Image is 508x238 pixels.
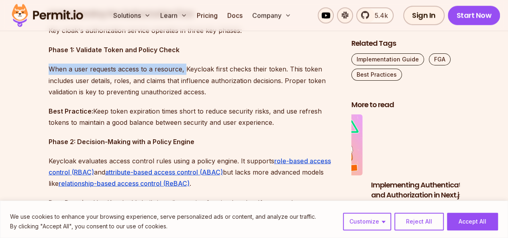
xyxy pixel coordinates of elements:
button: Customize [343,213,391,230]
a: Sign In [403,6,445,25]
a: Implementation Guide [351,53,424,65]
img: Implementing Authentication and Authorization in Next.js [371,115,479,176]
button: Solutions [110,7,154,23]
button: Learn [157,7,190,23]
strong: Best Practice: [49,107,93,115]
a: Docs [224,7,246,23]
p: By clicking "Accept All", you consent to our use of cookies. [10,222,316,231]
h3: Implementing Authentication and Authorization in Next.js [371,180,479,200]
li: 1 of 3 [254,115,363,210]
button: Accept All [447,213,498,230]
button: Company [249,7,294,23]
img: Permit logo [8,2,87,29]
strong: Phase 2: Decision-Making with a Policy Engine [49,137,194,145]
p: Use Keycloak’s built-in policy engine for simple rules. If you need more advanced access control,... [49,197,339,230]
a: relationship-based access control (ReBAC) [59,179,190,187]
a: Start Now [448,6,500,25]
a: Pricing [194,7,221,23]
li: 2 of 3 [371,115,479,210]
h3: Implementing Multi-Tenant RBAC in Nuxt.js [254,180,363,200]
a: role-based access control (RBAC) [49,157,331,176]
p: We use cookies to enhance your browsing experience, serve personalized ads or content, and analyz... [10,212,316,222]
a: Implementing Authentication and Authorization in Next.jsImplementing Authentication and Authoriza... [371,115,479,210]
a: Best Practices [351,69,402,81]
p: Keep token expiration times short to reduce security risks, and use refresh tokens to maintain a ... [49,105,339,128]
a: attribute-based access control (ABAC) [105,168,223,176]
strong: Phase 1: Validate Token and Policy Check [49,46,180,54]
span: 5.4k [370,10,388,20]
h2: Related Tags [351,39,460,49]
button: Reject All [394,213,444,230]
a: FGA [429,53,451,65]
strong: Best Practice: [49,198,93,206]
a: 5.4k [356,7,394,23]
p: When a user requests access to a resource, Keycloak first checks their token. This token includes... [49,63,339,97]
div: Posts [351,115,460,220]
h2: More to read [351,100,460,110]
p: Keycloak evaluates access control rules using a policy engine. It supports and but lacks more adv... [49,155,339,189]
